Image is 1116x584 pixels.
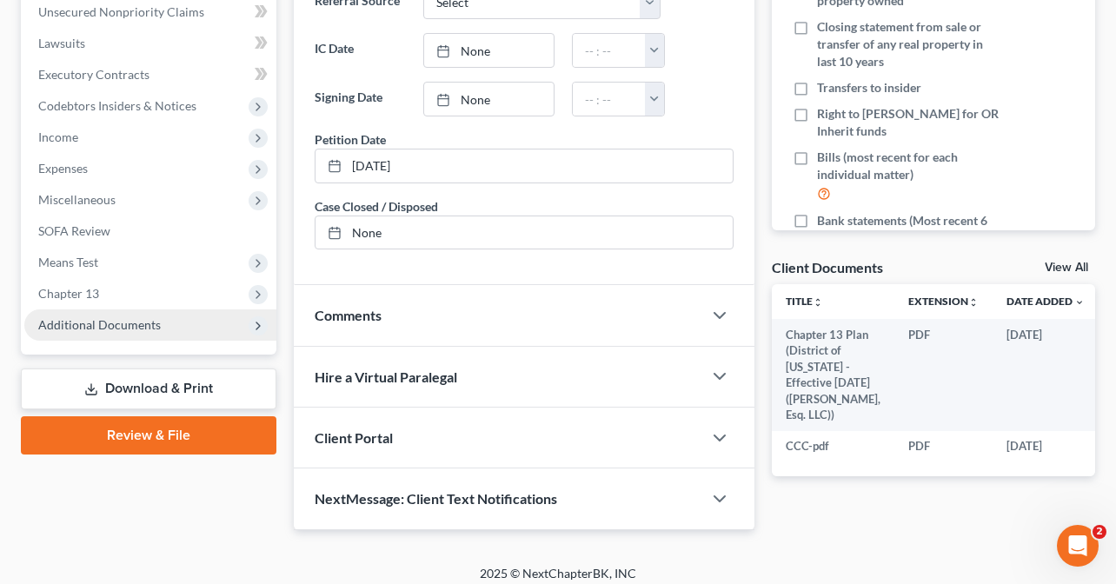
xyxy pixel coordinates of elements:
td: Chapter 13 Plan (District of [US_STATE] - Effective [DATE] ([PERSON_NAME], Esq. LLC)) [772,319,894,431]
span: Income [38,129,78,144]
td: [DATE] [993,431,1099,462]
div: Case Closed / Disposed [315,197,438,216]
span: 2 [1093,525,1106,539]
a: Titleunfold_more [786,295,823,308]
span: Expenses [38,161,88,176]
span: Comments [315,307,382,323]
i: expand_more [1074,297,1085,308]
span: Unsecured Nonpriority Claims [38,4,204,19]
i: unfold_more [813,297,823,308]
a: None [316,216,733,249]
span: Additional Documents [38,317,161,332]
input: -- : -- [573,34,646,67]
span: Chapter 13 [38,286,99,301]
a: SOFA Review [24,216,276,247]
input: -- : -- [573,83,646,116]
a: Lawsuits [24,28,276,59]
span: Closing statement from sale or transfer of any real property in last 10 years [817,18,1000,70]
iframe: Intercom live chat [1057,525,1099,567]
td: PDF [894,319,993,431]
span: Bills (most recent for each individual matter) [817,149,1000,183]
a: [DATE] [316,149,733,182]
span: Right to [PERSON_NAME] for OR Inherit funds [817,105,1000,140]
span: Hire a Virtual Paralegal [315,368,457,385]
td: CCC-pdf [772,431,894,462]
span: SOFA Review [38,223,110,238]
a: None [424,34,554,67]
span: Means Test [38,255,98,269]
span: Client Portal [315,429,393,446]
div: Petition Date [315,130,386,149]
span: Codebtors Insiders & Notices [38,98,196,113]
i: unfold_more [968,297,979,308]
a: Download & Print [21,368,276,409]
a: Extensionunfold_more [908,295,979,308]
td: [DATE] [993,319,1099,431]
a: Review & File [21,416,276,455]
span: Lawsuits [38,36,85,50]
span: NextMessage: Client Text Notifications [315,490,557,507]
label: IC Date [306,33,415,68]
div: Client Documents [772,258,883,276]
a: Executory Contracts [24,59,276,90]
a: Date Added expand_more [1006,295,1085,308]
span: Executory Contracts [38,67,149,82]
span: Transfers to insider [817,79,921,96]
a: View All [1045,262,1088,274]
td: PDF [894,431,993,462]
a: None [424,83,554,116]
span: Bank statements (Most recent 6 months) [817,212,1000,247]
span: Miscellaneous [38,192,116,207]
label: Signing Date [306,82,415,116]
